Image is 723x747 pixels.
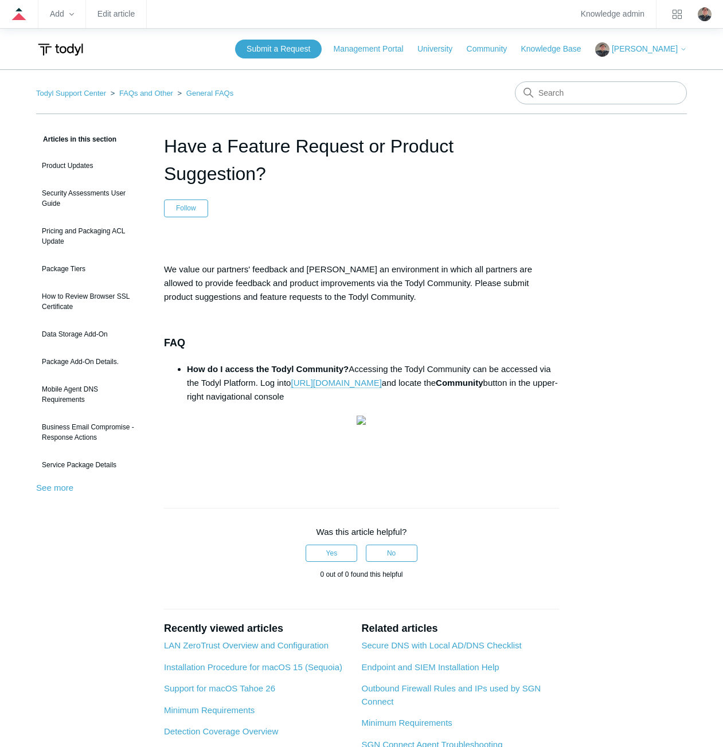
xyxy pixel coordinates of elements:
span: Was this article helpful? [316,527,407,537]
a: Installation Procedure for macOS 15 (Sequoia) [164,662,342,672]
li: Accessing the Todyl Community can be accessed via the Todyl Platform. Log into and locate the but... [187,362,559,404]
a: Management Portal [334,43,415,55]
a: Edit article [97,11,135,17]
span: 0 out of 0 found this helpful [320,570,402,578]
a: See more [36,483,73,492]
input: Search [515,81,687,104]
a: General FAQs [186,89,233,97]
span: [PERSON_NAME] [612,44,678,53]
h2: Recently viewed articles [164,621,350,636]
li: General FAQs [175,89,234,97]
button: This article was not helpful [366,545,417,562]
a: Detection Coverage Overview [164,726,278,736]
a: Data Storage Add-On [36,323,147,345]
button: [PERSON_NAME] [595,42,687,57]
a: Package Add-On Details. [36,351,147,373]
a: Secure DNS with Local AD/DNS Checklist [361,640,521,650]
a: Product Updates [36,155,147,177]
zd-hc-trigger: Click your profile icon to open the profile menu [698,7,712,21]
a: Package Tiers [36,258,147,280]
zd-hc-trigger: Add [50,11,74,17]
strong: Community [436,378,483,388]
h1: Have a Feature Request or Product Suggestion? [164,132,559,187]
li: Todyl Support Center [36,89,108,97]
a: Mobile Agent DNS Requirements [36,378,147,410]
a: Submit a Request [235,40,322,58]
a: Business Email Compromise - Response Actions [36,416,147,448]
a: Outbound Firewall Rules and IPs used by SGN Connect [361,683,541,706]
a: Knowledge admin [581,11,644,17]
a: FAQs and Other [119,89,173,97]
a: University [417,43,464,55]
a: Minimum Requirements [164,705,255,715]
li: FAQs and Other [108,89,175,97]
a: Knowledge Base [521,43,592,55]
img: Todyl Support Center Help Center home page [36,39,85,60]
a: Minimum Requirements [361,718,452,728]
a: Community [467,43,519,55]
a: Service Package Details [36,454,147,476]
img: 38917302787731 [357,416,366,425]
button: This article was helpful [306,545,357,562]
a: Pricing and Packaging ACL Update [36,220,147,252]
a: How to Review Browser SSL Certificate [36,285,147,318]
a: Support for macOS Tahoe 26 [164,683,275,693]
img: user avatar [698,7,712,21]
a: Todyl Support Center [36,89,106,97]
a: Security Assessments User Guide [36,182,147,214]
button: Follow Article [164,200,208,217]
a: [URL][DOMAIN_NAME] [291,378,381,388]
p: We value our partners' feedback and [PERSON_NAME] an environment in which all partners are allowe... [164,263,559,304]
a: LAN ZeroTrust Overview and Configuration [164,640,329,650]
h2: Related articles [361,621,559,636]
h3: FAQ [164,335,559,351]
a: Endpoint and SIEM Installation Help [361,662,499,672]
strong: How do I access the Todyl Community? [187,364,349,374]
span: Articles in this section [36,135,116,143]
